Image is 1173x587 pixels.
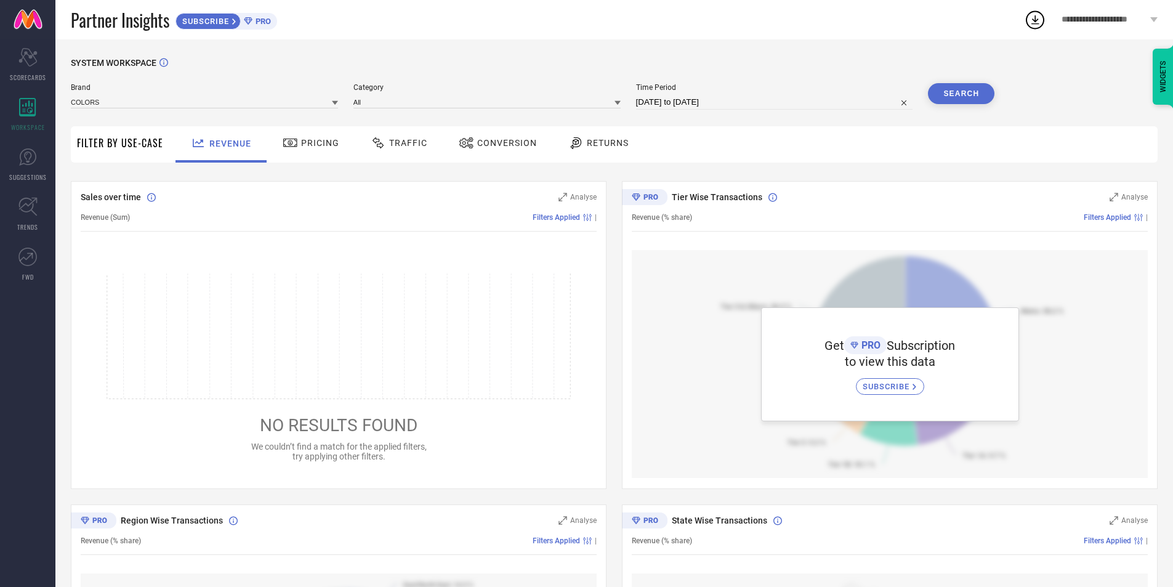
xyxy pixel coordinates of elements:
[1110,193,1118,201] svg: Zoom
[928,83,994,104] button: Search
[533,536,580,545] span: Filters Applied
[301,138,339,148] span: Pricing
[570,516,597,525] span: Analyse
[845,354,935,369] span: to view this data
[858,339,881,351] span: PRO
[587,138,629,148] span: Returns
[17,222,38,232] span: TRENDS
[672,516,767,525] span: State Wise Transactions
[77,136,163,150] span: Filter By Use-Case
[632,213,692,222] span: Revenue (% share)
[1146,536,1148,545] span: |
[209,139,251,148] span: Revenue
[558,193,567,201] svg: Zoom
[856,369,924,395] a: SUBSCRIBE
[632,536,692,545] span: Revenue (% share)
[1084,213,1131,222] span: Filters Applied
[22,272,34,281] span: FWD
[389,138,427,148] span: Traffic
[1110,516,1118,525] svg: Zoom
[81,192,141,202] span: Sales over time
[11,123,45,132] span: WORKSPACE
[595,536,597,545] span: |
[1121,193,1148,201] span: Analyse
[121,516,223,525] span: Region Wise Transactions
[558,516,567,525] svg: Zoom
[353,83,621,92] span: Category
[1121,516,1148,525] span: Analyse
[533,213,580,222] span: Filters Applied
[10,73,46,82] span: SCORECARDS
[595,213,597,222] span: |
[251,442,427,461] span: We couldn’t find a match for the applied filters, try applying other filters.
[81,213,130,222] span: Revenue (Sum)
[175,10,277,30] a: SUBSCRIBEPRO
[9,172,47,182] span: SUGGESTIONS
[71,58,156,68] span: SYSTEM WORKSPACE
[863,382,913,391] span: SUBSCRIBE
[1024,9,1046,31] div: Open download list
[570,193,597,201] span: Analyse
[477,138,537,148] span: Conversion
[824,338,844,353] span: Get
[622,189,667,208] div: Premium
[260,415,417,435] span: NO RESULTS FOUND
[1146,213,1148,222] span: |
[252,17,271,26] span: PRO
[1084,536,1131,545] span: Filters Applied
[636,95,913,110] input: Select time period
[81,536,141,545] span: Revenue (% share)
[636,83,913,92] span: Time Period
[622,512,667,531] div: Premium
[887,338,955,353] span: Subscription
[71,512,116,531] div: Premium
[672,192,762,202] span: Tier Wise Transactions
[71,7,169,33] span: Partner Insights
[71,83,338,92] span: Brand
[176,17,232,26] span: SUBSCRIBE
